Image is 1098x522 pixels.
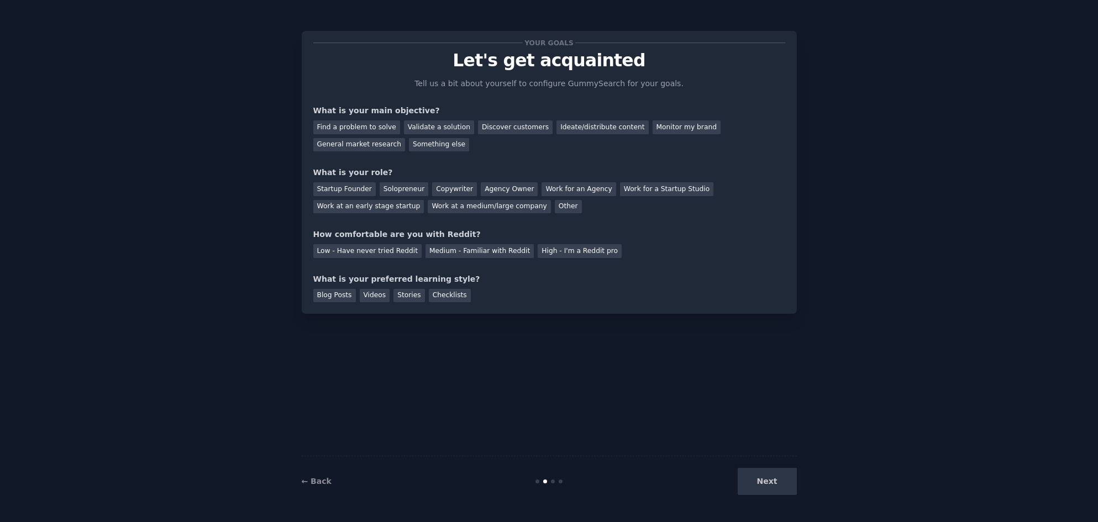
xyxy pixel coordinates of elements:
[555,200,582,214] div: Other
[393,289,424,303] div: Stories
[302,477,332,486] a: ← Back
[313,167,785,178] div: What is your role?
[404,120,474,134] div: Validate a solution
[523,37,576,49] span: Your goals
[313,289,356,303] div: Blog Posts
[360,289,390,303] div: Videos
[313,273,785,285] div: What is your preferred learning style?
[429,289,471,303] div: Checklists
[620,182,713,196] div: Work for a Startup Studio
[425,244,534,258] div: Medium - Familiar with Reddit
[410,78,689,89] p: Tell us a bit about yourself to configure GummySearch for your goals.
[653,120,721,134] div: Monitor my brand
[313,51,785,70] p: Let's get acquainted
[538,244,622,258] div: High - I'm a Reddit pro
[428,200,550,214] div: Work at a medium/large company
[313,105,785,117] div: What is your main objective?
[313,200,424,214] div: Work at an early stage startup
[542,182,616,196] div: Work for an Agency
[432,182,477,196] div: Copywriter
[409,138,469,152] div: Something else
[313,120,400,134] div: Find a problem to solve
[313,229,785,240] div: How comfortable are you with Reddit?
[313,182,376,196] div: Startup Founder
[556,120,648,134] div: Ideate/distribute content
[481,182,538,196] div: Agency Owner
[313,138,406,152] div: General market research
[478,120,553,134] div: Discover customers
[313,244,422,258] div: Low - Have never tried Reddit
[380,182,428,196] div: Solopreneur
